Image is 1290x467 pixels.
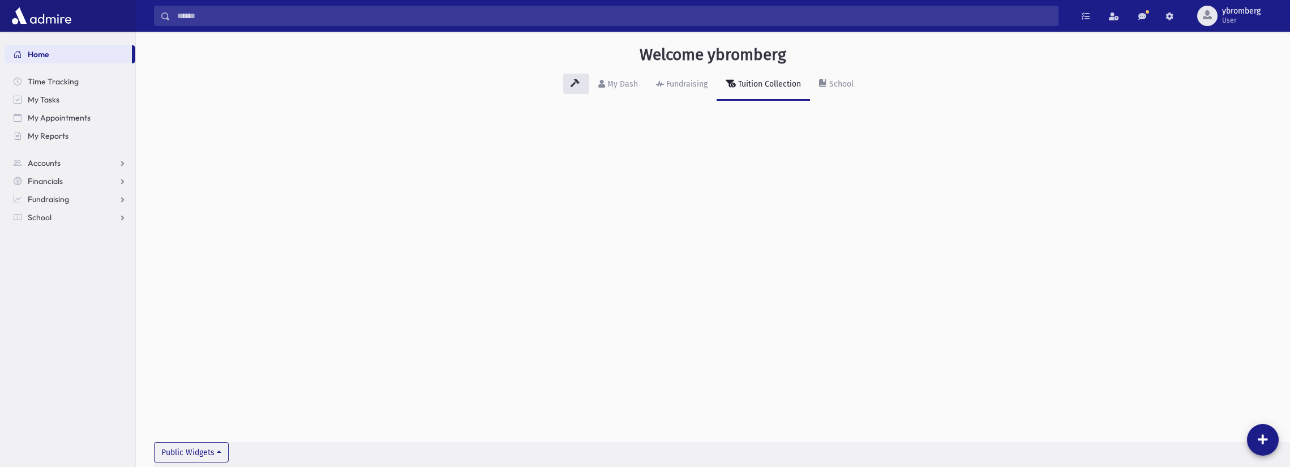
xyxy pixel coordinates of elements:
[28,131,68,141] span: My Reports
[5,127,135,145] a: My Reports
[589,69,647,101] a: My Dash
[5,45,132,63] a: Home
[28,212,52,222] span: School
[28,194,69,204] span: Fundraising
[1222,7,1261,16] span: ybromberg
[664,79,708,89] div: Fundraising
[736,79,801,89] div: Tuition Collection
[810,69,863,101] a: School
[5,154,135,172] a: Accounts
[5,91,135,109] a: My Tasks
[605,79,638,89] div: My Dash
[5,208,135,226] a: School
[170,6,1058,26] input: Search
[28,95,59,105] span: My Tasks
[28,176,63,186] span: Financials
[28,158,61,168] span: Accounts
[717,69,810,101] a: Tuition Collection
[28,49,49,59] span: Home
[827,79,854,89] div: School
[640,45,786,65] h3: Welcome ybromberg
[5,72,135,91] a: Time Tracking
[5,190,135,208] a: Fundraising
[1222,16,1261,25] span: User
[28,113,91,123] span: My Appointments
[154,442,229,462] button: Public Widgets
[5,172,135,190] a: Financials
[647,69,717,101] a: Fundraising
[5,109,135,127] a: My Appointments
[9,5,74,27] img: AdmirePro
[28,76,79,87] span: Time Tracking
